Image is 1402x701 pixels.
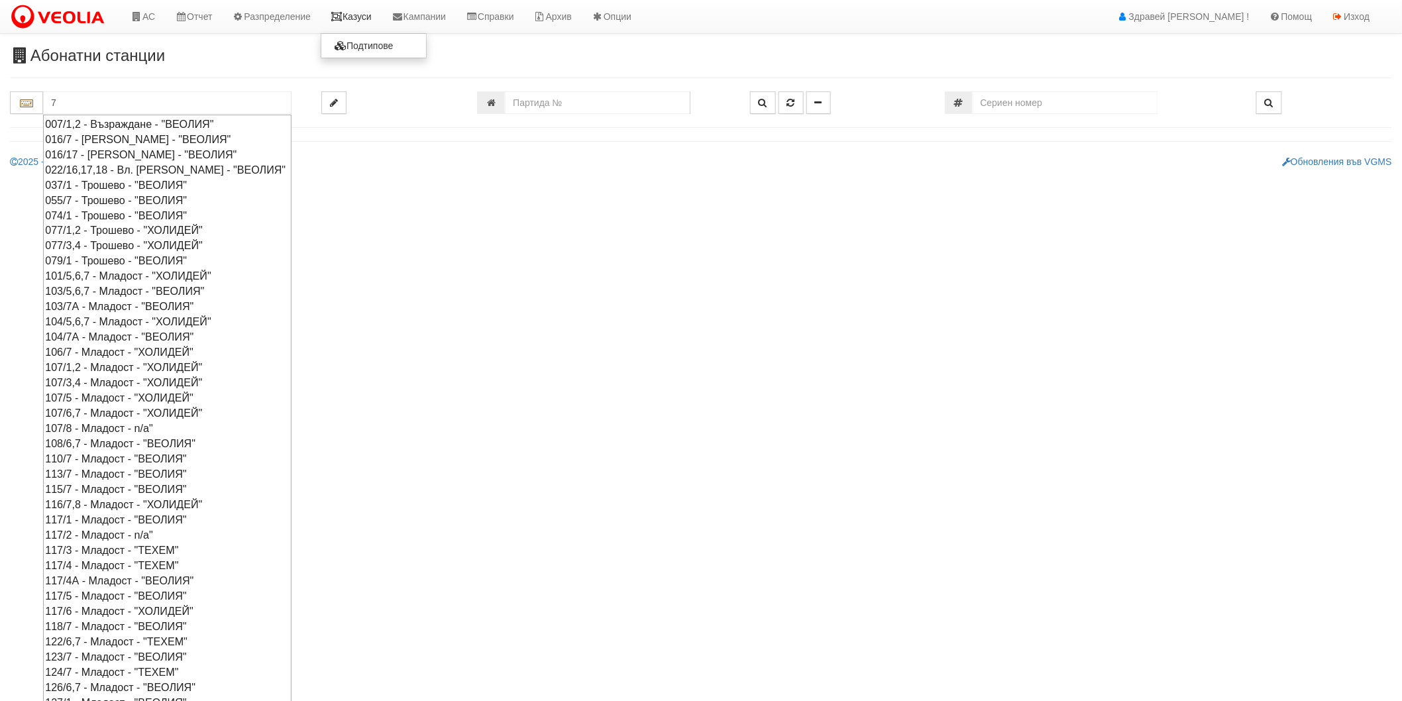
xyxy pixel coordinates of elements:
div: 107/1,2 - Младост - "ХОЛИДЕЙ" [45,360,290,375]
div: 118/7 - Младост - "ВЕОЛИЯ" [45,619,290,634]
div: 007/1,2 - Възраждане - "ВЕОЛИЯ" [45,117,290,132]
div: 037/1 - Трошево - "ВЕОЛИЯ" [45,178,290,193]
div: 077/3,4 - Трошево - "ХОЛИДЕЙ" [45,238,290,253]
div: 126/6,7 - Младост - "ВЕОЛИЯ" [45,680,290,695]
a: Обновления във VGMS [1282,156,1392,167]
div: 055/7 - Трошево - "ВЕОЛИЯ" [45,193,290,208]
div: 104/5,6,7 - Младост - "ХОЛИДЕЙ" [45,314,290,329]
div: 077/1,2 - Трошево - "ХОЛИДЕЙ" [45,223,290,238]
div: 079/1 - Трошево - "ВЕОЛИЯ" [45,253,290,268]
div: 016/17 - [PERSON_NAME] - "ВЕОЛИЯ" [45,147,290,162]
div: 016/7 - [PERSON_NAME] - "ВЕОЛИЯ" [45,132,290,147]
div: 122/6,7 - Младост - "ТЕХЕМ" [45,634,290,649]
div: 117/3 - Младост - "ТЕХЕМ" [45,543,290,558]
div: 103/7А - Младост - "ВЕОЛИЯ" [45,299,290,314]
img: VeoliaLogo.png [10,3,111,31]
div: 117/1 - Младост - "ВЕОЛИЯ" [45,512,290,527]
a: 2025 - Sintex Group Ltd. [10,156,119,167]
div: 108/6,7 - Младост - "ВЕОЛИЯ" [45,436,290,451]
div: 117/6 - Младост - "ХОЛИДЕЙ" [45,604,290,619]
div: 117/2 - Младост - n/a" [45,527,290,543]
div: 101/5,6,7 - Младост - "ХОЛИДЕЙ" [45,268,290,284]
input: Абонатна станция [43,91,292,114]
div: 022/16,17,18 - Вл. [PERSON_NAME] - "ВЕОЛИЯ" [45,162,290,178]
div: 115/7 - Младост - "ВЕОЛИЯ" [45,482,290,497]
div: 124/7 - Младост - "ТЕХЕМ" [45,665,290,680]
h3: Абонатни станции [10,47,1392,64]
div: 110/7 - Младост - "ВЕОЛИЯ" [45,451,290,466]
a: Подтипове [321,37,426,54]
div: 116/7,8 - Младост - "ХОЛИДЕЙ" [45,497,290,512]
div: 117/4 - Младост - "ТЕХЕМ" [45,558,290,573]
div: 103/5,6,7 - Младост - "ВЕОЛИЯ" [45,284,290,299]
input: Партида № [505,91,690,114]
div: 117/4А - Младост - "ВЕОЛИЯ" [45,573,290,588]
div: 117/5 - Младост - "ВЕОЛИЯ" [45,588,290,604]
div: 107/6,7 - Младост - "ХОЛИДЕЙ" [45,405,290,421]
input: Сериен номер [973,91,1158,114]
div: 107/5 - Младост - "ХОЛИДЕЙ" [45,390,290,405]
div: 107/3,4 - Младост - "ХОЛИДЕЙ" [45,375,290,390]
div: 123/7 - Младост - "ВЕОЛИЯ" [45,649,290,665]
div: 074/1 - Трошево - "ВЕОЛИЯ" [45,208,290,223]
div: 106/7 - Младост - "ХОЛИДЕЙ" [45,345,290,360]
div: 107/8 - Младост - n/a" [45,421,290,436]
div: 113/7 - Младост - "ВЕОЛИЯ" [45,466,290,482]
div: 104/7А - Младост - "ВЕОЛИЯ" [45,329,290,345]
